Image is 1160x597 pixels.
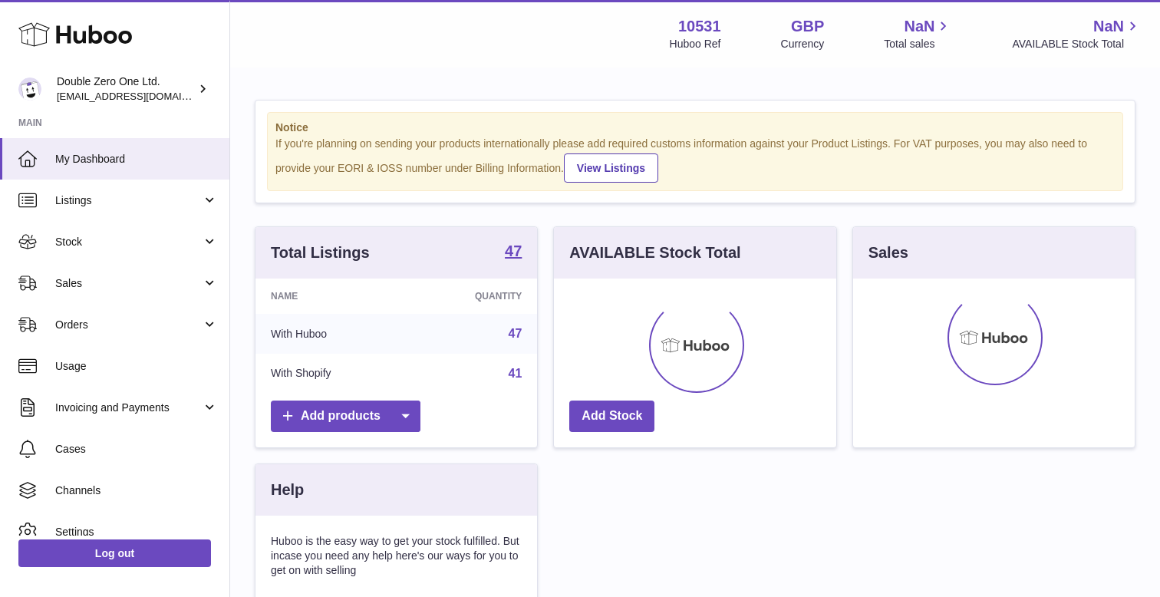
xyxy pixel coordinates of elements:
[18,539,211,567] a: Log out
[884,16,952,51] a: NaN Total sales
[55,235,202,249] span: Stock
[55,152,218,167] span: My Dashboard
[509,367,522,380] a: 41
[275,120,1115,135] strong: Notice
[564,153,658,183] a: View Listings
[407,279,537,314] th: Quantity
[505,243,522,262] a: 47
[1093,16,1124,37] span: NaN
[55,359,218,374] span: Usage
[868,242,908,263] h3: Sales
[55,483,218,498] span: Channels
[569,401,654,432] a: Add Stock
[255,279,407,314] th: Name
[904,16,934,37] span: NaN
[55,442,218,457] span: Cases
[55,276,202,291] span: Sales
[55,318,202,332] span: Orders
[569,242,740,263] h3: AVAILABLE Stock Total
[1012,16,1142,51] a: NaN AVAILABLE Stock Total
[255,354,407,394] td: With Shopify
[1012,37,1142,51] span: AVAILABLE Stock Total
[18,78,41,101] img: internalAdmin-10531@internal.huboo.com
[670,37,721,51] div: Huboo Ref
[57,90,226,102] span: [EMAIL_ADDRESS][DOMAIN_NAME]
[271,242,370,263] h3: Total Listings
[781,37,825,51] div: Currency
[55,401,202,415] span: Invoicing and Payments
[271,401,420,432] a: Add products
[57,74,195,104] div: Double Zero One Ltd.
[255,314,407,354] td: With Huboo
[791,16,824,37] strong: GBP
[271,534,522,578] p: Huboo is the easy way to get your stock fulfilled. But incase you need any help here's our ways f...
[271,480,304,500] h3: Help
[678,16,721,37] strong: 10531
[509,327,522,340] a: 47
[55,193,202,208] span: Listings
[505,243,522,259] strong: 47
[884,37,952,51] span: Total sales
[275,137,1115,183] div: If you're planning on sending your products internationally please add required customs informati...
[55,525,218,539] span: Settings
